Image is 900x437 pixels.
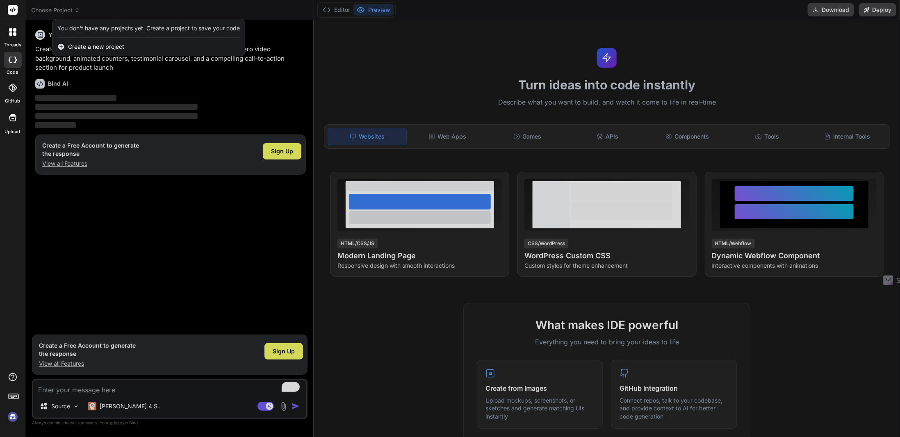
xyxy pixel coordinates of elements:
label: GitHub [5,98,20,105]
img: logo_orange.svg [13,13,20,20]
div: You don't have any projects yet. Create a project to save your code [57,24,240,32]
img: signin [6,410,20,424]
img: website_grey.svg [13,21,20,28]
span: Create a new project [68,43,124,51]
div: Keywords by Traffic [91,48,138,54]
img: tab_domain_overview_orange.svg [22,48,29,54]
div: v 4.0.25 [23,13,40,20]
label: code [7,69,18,76]
img: tab_keywords_by_traffic_grey.svg [82,48,88,54]
label: Upload [5,128,21,135]
div: Domain Overview [31,48,73,54]
div: Domain: [DOMAIN_NAME] [21,21,90,28]
label: threads [4,41,21,48]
